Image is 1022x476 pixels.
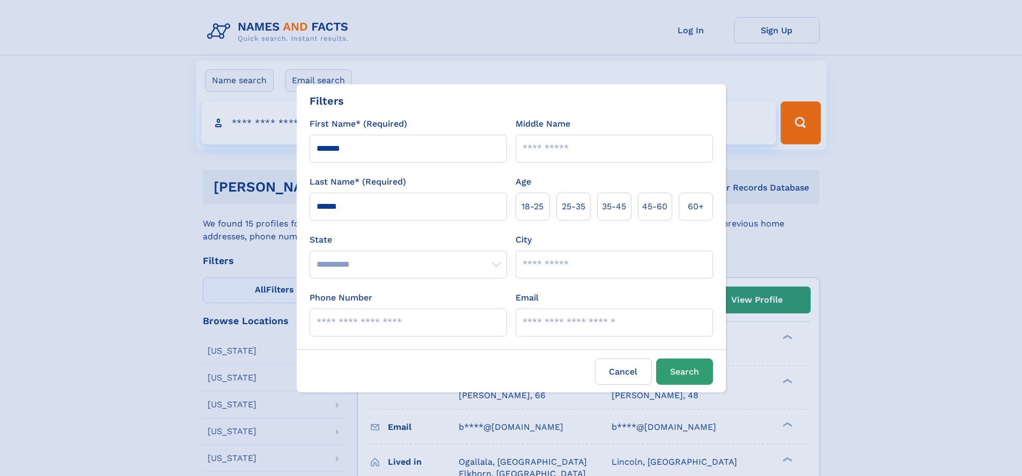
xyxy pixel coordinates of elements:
label: Cancel [595,358,652,385]
span: 60+ [688,200,704,213]
span: 45‑60 [642,200,667,213]
label: Last Name* (Required) [310,175,406,188]
span: 25‑35 [562,200,585,213]
label: Middle Name [516,118,570,130]
label: Phone Number [310,291,372,304]
label: Age [516,175,531,188]
label: State [310,233,507,246]
div: Filters [310,93,344,109]
label: Email [516,291,539,304]
button: Search [656,358,713,385]
span: 18‑25 [521,200,543,213]
label: City [516,233,532,246]
span: 35‑45 [602,200,626,213]
label: First Name* (Required) [310,118,407,130]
